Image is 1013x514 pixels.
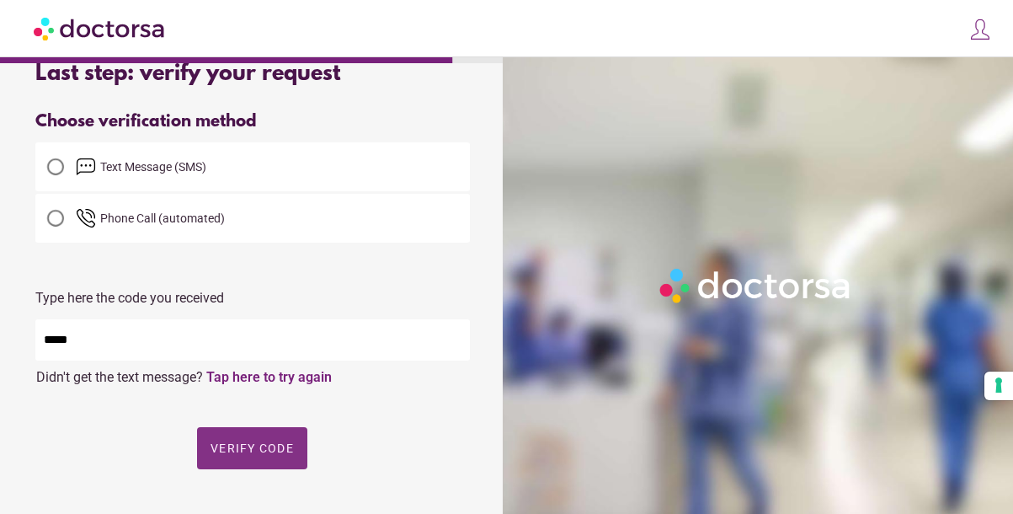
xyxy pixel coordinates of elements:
span: Verify code [211,442,294,455]
img: Doctorsa.com [34,9,167,47]
img: email [76,157,96,177]
button: Verify code [197,427,307,469]
p: Type here the code you received [35,290,470,306]
div: Last step: verify your request [35,62,470,87]
span: Phone Call (automated) [100,211,225,225]
img: icons8-customer-100.png [968,18,992,41]
button: Your consent preferences for tracking technologies [984,372,1013,400]
span: Didn't get the text message? [36,369,203,385]
span: Text Message (SMS) [100,160,206,174]
img: Logo-Doctorsa-trans-White-partial-flat.png [654,263,857,308]
a: Tap here to try again [206,369,332,385]
div: Choose verification method [35,112,470,131]
img: phone [76,208,96,228]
